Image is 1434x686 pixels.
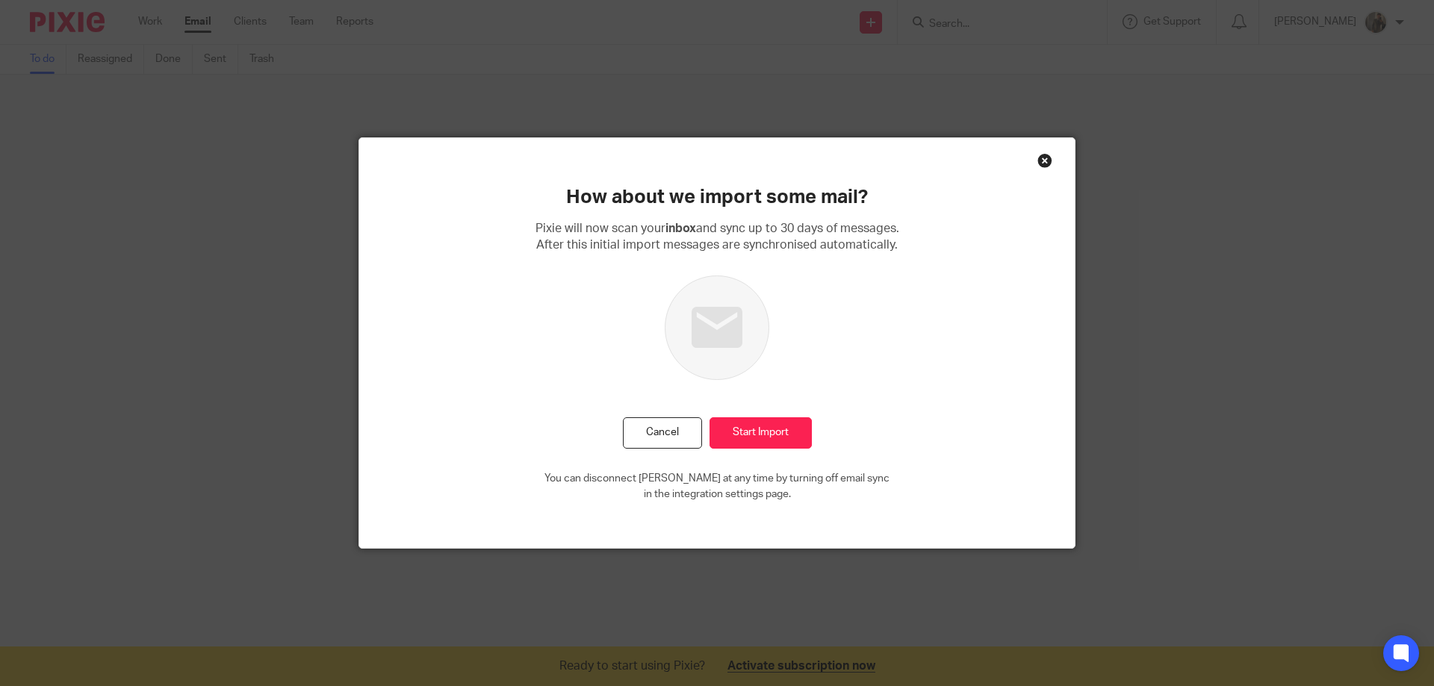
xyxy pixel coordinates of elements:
div: Close this dialog window [1037,153,1052,168]
p: Pixie will now scan your and sync up to 30 days of messages. After this initial import messages a... [536,221,899,253]
input: Start Import [710,417,812,449]
button: Cancel [623,417,702,449]
b: inbox [665,222,696,234]
p: You can disconnect [PERSON_NAME] at any time by turning off email sync in the integration setting... [544,471,890,502]
h2: How about we import some mail? [566,184,868,210]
